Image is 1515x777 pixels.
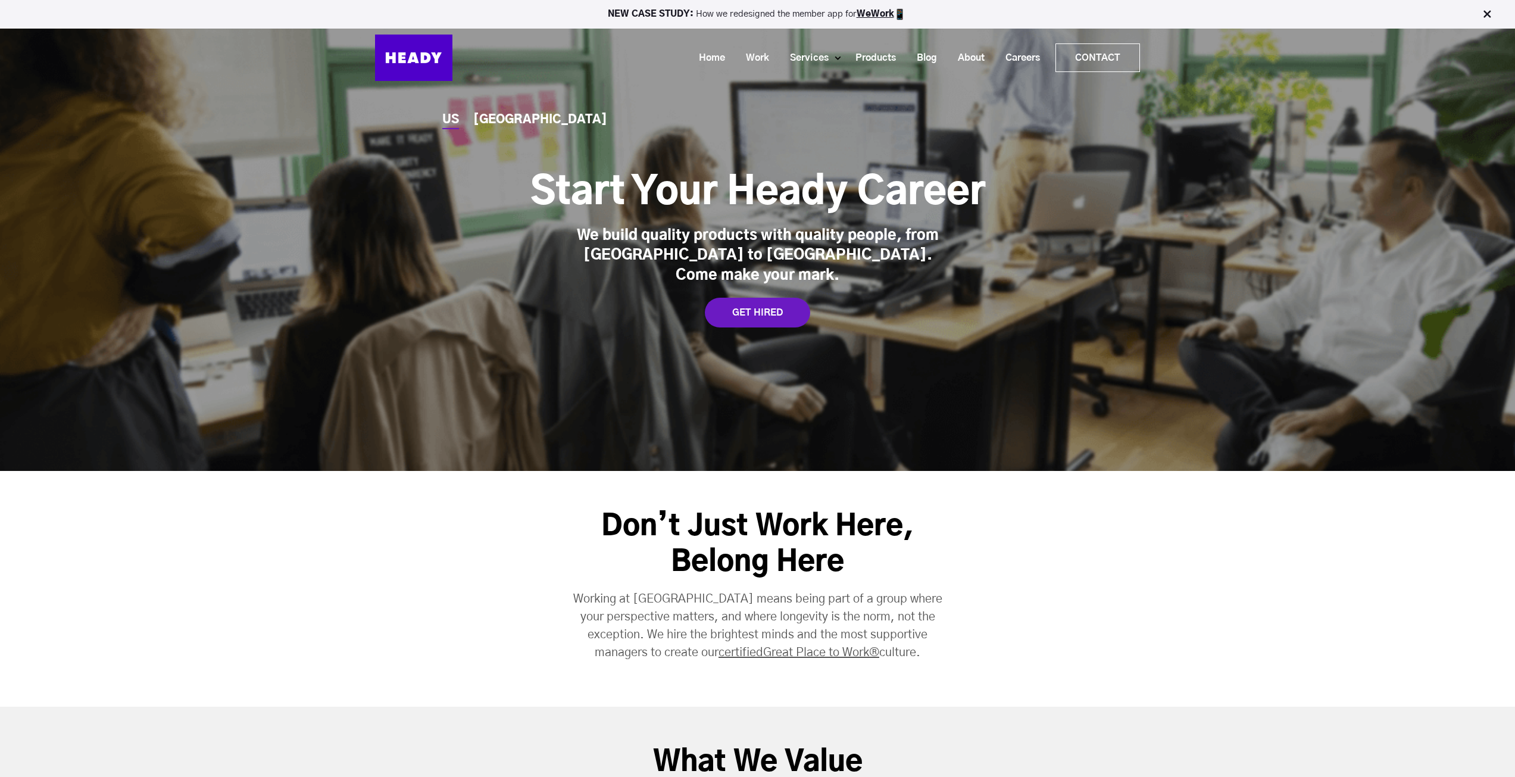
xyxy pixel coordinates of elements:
[473,114,607,126] a: [GEOGRAPHIC_DATA]
[442,114,459,126] a: US
[857,10,894,18] a: WeWork
[705,298,810,327] a: GET HIRED
[573,226,942,286] div: We build quality products with quality people, from [GEOGRAPHIC_DATA] to [GEOGRAPHIC_DATA]. Come ...
[684,47,731,69] a: Home
[5,8,1510,20] p: How we redesigned the member app for
[1481,8,1493,20] img: Close Bar
[573,593,942,659] span: Working at [GEOGRAPHIC_DATA] means being part of a group where your perspective matters, and wher...
[464,43,1140,72] div: Navigation Menu
[530,169,985,217] h1: Start Your Heady Career
[943,47,991,69] a: About
[902,47,943,69] a: Blog
[551,509,965,581] h3: Don’t Just Work Here, Belong Here
[1056,44,1139,71] a: Contact
[731,47,775,69] a: Work
[991,47,1046,69] a: Careers
[894,8,906,20] img: app emoji
[775,47,835,69] a: Services
[608,10,696,18] strong: NEW CASE STUDY:
[375,35,452,81] img: Heady_Logo_Web-01 (1)
[763,647,869,659] span: Great Place to Work
[719,647,879,659] a: certifiedGreat Place to Work®
[841,47,902,69] a: Products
